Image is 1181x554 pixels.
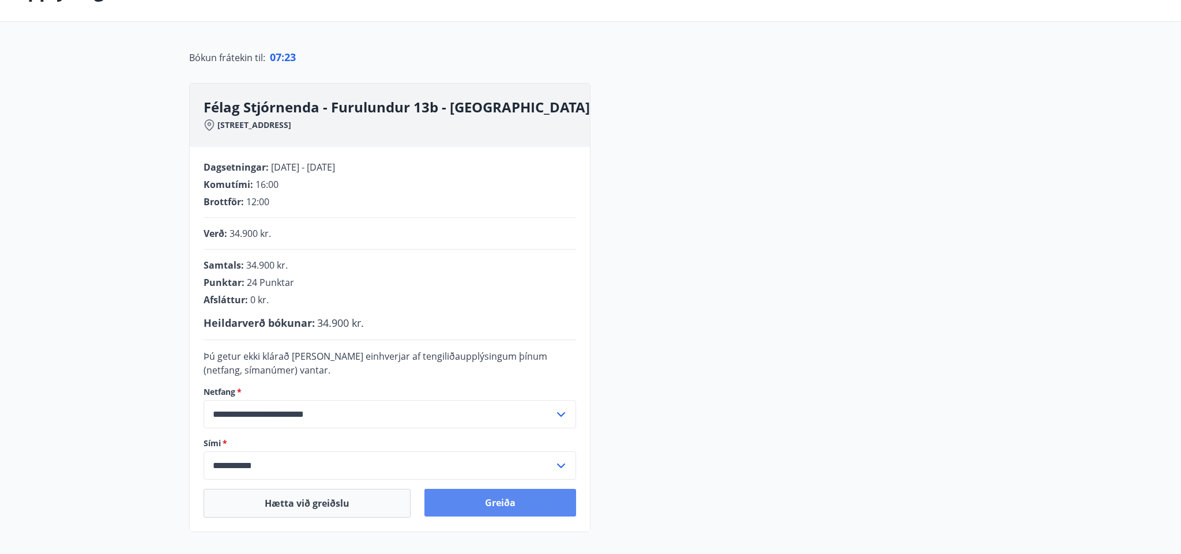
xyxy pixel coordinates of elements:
[217,119,291,131] span: [STREET_ADDRESS]
[189,51,265,65] span: Bókun frátekin til :
[204,386,576,398] label: Netfang
[271,161,335,174] span: [DATE] - [DATE]
[204,276,245,289] span: Punktar :
[204,259,244,272] span: Samtals :
[204,178,253,191] span: Komutími :
[204,97,590,117] h3: Félag Stjórnenda - Furulundur 13b - [GEOGRAPHIC_DATA]
[204,316,315,330] span: Heildarverð bókunar :
[204,161,269,174] span: Dagsetningar :
[284,50,296,64] span: 23
[255,178,279,191] span: 16:00
[204,227,227,240] span: Verð :
[250,293,269,306] span: 0 kr.
[204,195,244,208] span: Brottför :
[204,293,248,306] span: Afsláttur :
[204,438,576,449] label: Sími
[246,259,288,272] span: 34.900 kr.
[246,195,269,208] span: 12:00
[424,489,576,517] button: Greiða
[270,50,284,64] span: 07 :
[204,489,411,518] button: Hætta við greiðslu
[230,227,271,240] span: 34.900 kr.
[204,350,547,376] span: Þú getur ekki klárað [PERSON_NAME] einhverjar af tengiliðaupplýsingum þínum (netfang, símanúmer) ...
[317,316,364,330] span: 34.900 kr.
[247,276,294,289] span: 24 Punktar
